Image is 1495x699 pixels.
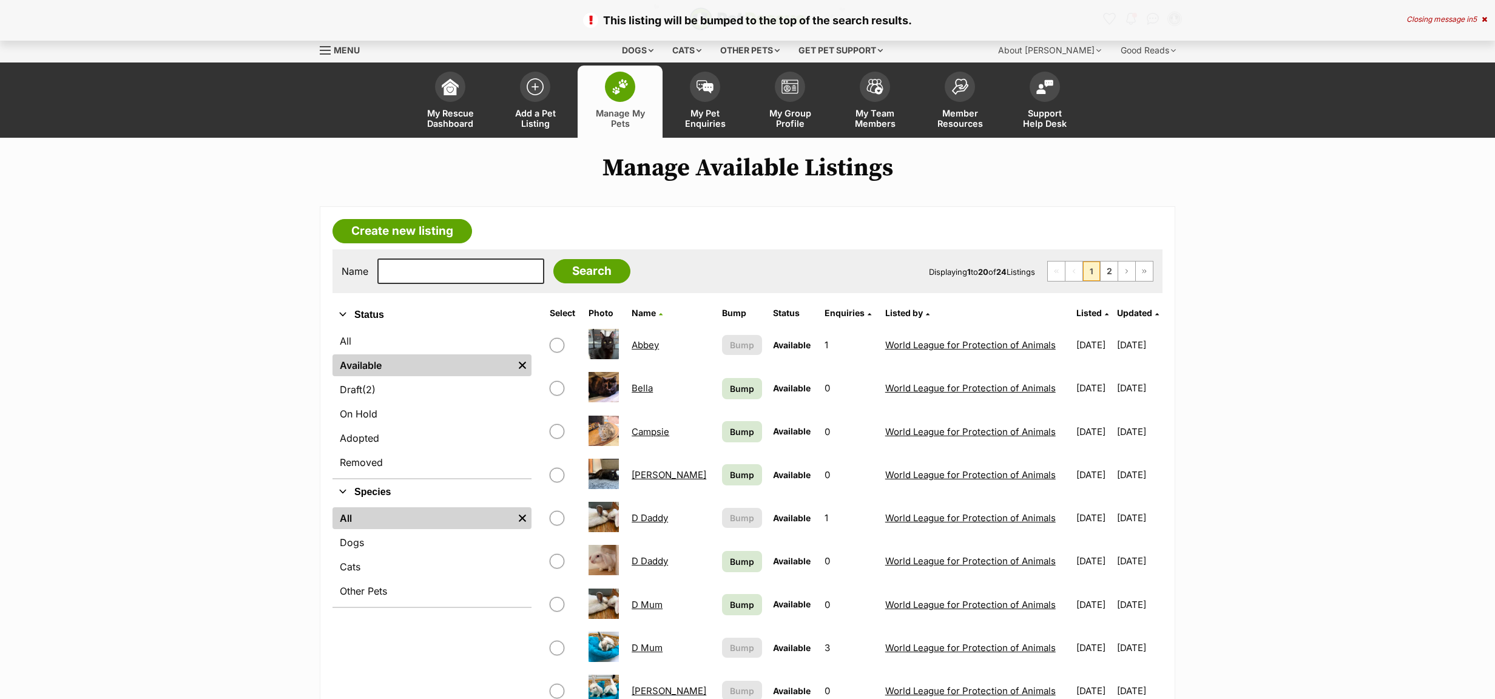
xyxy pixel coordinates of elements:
a: [PERSON_NAME] [632,469,706,481]
img: add-pet-listing-icon-0afa8454b4691262ce3f59096e99ab1cd57d4a30225e0717b998d2c9b9846f56.svg [527,78,544,95]
span: Available [773,513,811,523]
span: Available [773,340,811,350]
div: Species [332,505,532,607]
td: 0 [820,540,879,582]
a: Removed [332,451,532,473]
div: Cats [664,38,710,62]
a: Listed [1076,308,1109,318]
td: 1 [820,324,879,366]
a: My Pet Enquiries [663,66,747,138]
span: Manage My Pets [593,108,647,129]
button: Status [332,307,532,323]
a: D Daddy [632,555,668,567]
span: 5 [1473,15,1477,24]
a: World League for Protection of Animals [885,339,1056,351]
img: manage-my-pets-icon-02211641906a0b7f246fdf0571729dbe1e7629f14944591b6c1af311fb30b64b.svg [612,79,629,95]
span: Name [632,308,656,318]
span: Member Resources [933,108,987,129]
span: Available [773,686,811,696]
a: Updated [1117,308,1159,318]
a: World League for Protection of Animals [885,685,1056,697]
img: D Mum [589,589,619,619]
a: Campsie [632,426,669,437]
a: Menu [320,38,368,60]
div: Good Reads [1112,38,1184,62]
img: Campsie [589,416,619,446]
span: Bump [730,684,754,697]
td: 0 [820,411,879,453]
td: [DATE] [1071,324,1116,366]
a: Bump [722,594,762,615]
td: [DATE] [1071,411,1116,453]
a: On Hold [332,403,532,425]
a: Add a Pet Listing [493,66,578,138]
span: Available [773,383,811,393]
td: [DATE] [1117,584,1161,626]
a: Support Help Desk [1002,66,1087,138]
img: team-members-icon-5396bd8760b3fe7c0b43da4ab00e1e3bb1a5d9ba89233759b79545d2d3fc5d0d.svg [866,79,883,95]
th: Select [545,303,582,323]
span: (2) [362,382,376,397]
span: Previous page [1065,262,1082,281]
span: Bump [730,512,754,524]
span: My Rescue Dashboard [423,108,478,129]
label: Name [342,266,368,277]
a: World League for Protection of Animals [885,426,1056,437]
a: Bump [722,551,762,572]
img: D Daddy [589,502,619,532]
span: My Team Members [848,108,902,129]
td: [DATE] [1071,497,1116,539]
td: [DATE] [1117,540,1161,582]
a: D Mum [632,642,663,653]
a: Member Resources [917,66,1002,138]
a: World League for Protection of Animals [885,599,1056,610]
a: My Rescue Dashboard [408,66,493,138]
a: [PERSON_NAME] [632,685,706,697]
td: [DATE] [1071,454,1116,496]
a: Draft [332,379,532,400]
a: Abbey [632,339,659,351]
strong: 1 [967,267,971,277]
td: [DATE] [1071,627,1116,669]
input: Search [553,259,630,283]
td: [DATE] [1117,497,1161,539]
a: World League for Protection of Animals [885,512,1056,524]
a: My Team Members [832,66,917,138]
td: [DATE] [1117,324,1161,366]
button: Species [332,484,532,500]
span: Available [773,470,811,480]
a: Available [332,354,513,376]
a: Next page [1118,262,1135,281]
a: D Daddy [632,512,668,524]
img: group-profile-icon-3fa3cf56718a62981997c0bc7e787c4b2cf8bcc04b72c1350f741eb67cf2f40e.svg [781,79,798,94]
img: member-resources-icon-8e73f808a243e03378d46382f2149f9095a855e16c252ad45f914b54edf8863c.svg [951,78,968,95]
span: Available [773,426,811,436]
nav: Pagination [1047,261,1153,282]
span: Bump [730,555,754,568]
div: About [PERSON_NAME] [990,38,1110,62]
img: help-desk-icon-fdf02630f3aa405de69fd3d07c3f3aa587a6932b1a1747fa1d2bba05be0121f9.svg [1036,79,1053,94]
td: 0 [820,584,879,626]
a: World League for Protection of Animals [885,469,1056,481]
th: Bump [717,303,767,323]
td: [DATE] [1071,367,1116,409]
td: 0 [820,367,879,409]
a: Bump [722,421,762,442]
a: Cats [332,556,532,578]
div: Closing message in [1406,15,1487,24]
a: Page 2 [1101,262,1118,281]
span: Displaying to of Listings [929,267,1035,277]
a: Dogs [332,532,532,553]
a: World League for Protection of Animals [885,555,1056,567]
img: pet-enquiries-icon-7e3ad2cf08bfb03b45e93fb7055b45f3efa6380592205ae92323e6603595dc1f.svg [697,80,714,93]
span: First page [1048,262,1065,281]
span: Updated [1117,308,1152,318]
div: Get pet support [790,38,891,62]
span: Bump [730,641,754,654]
span: translation missing: en.admin.listings.index.attributes.enquiries [825,308,865,318]
a: Create new listing [332,219,472,243]
a: World League for Protection of Animals [885,382,1056,394]
a: World League for Protection of Animals [885,642,1056,653]
a: D Mum [632,599,663,610]
span: Available [773,643,811,653]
